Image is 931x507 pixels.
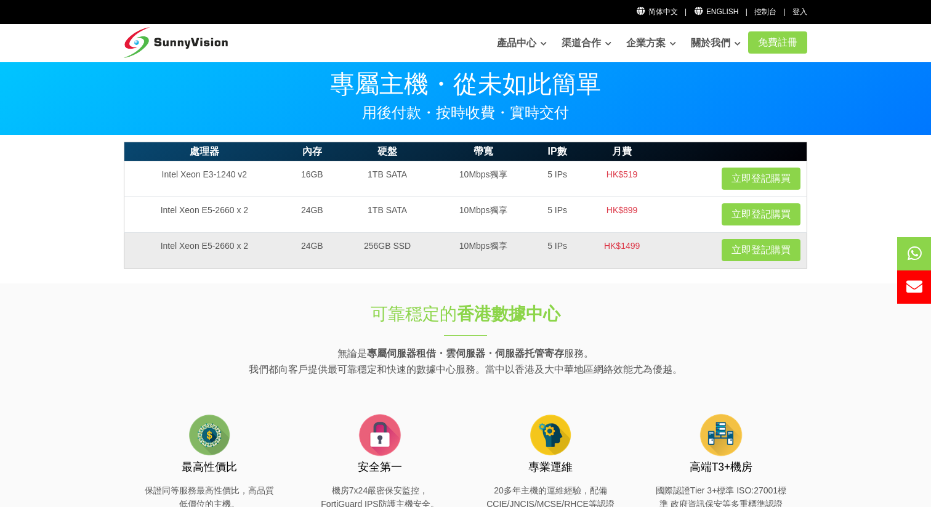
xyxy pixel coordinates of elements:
[635,7,678,16] a: 简体中文
[284,142,340,161] th: 內存
[124,71,807,96] p: 專屬主機・從未如此簡單
[124,142,284,161] th: 處理器
[748,31,807,54] a: 免費註冊
[340,197,435,232] td: 1TB SATA
[457,304,560,323] strong: 香港數據中心
[284,232,340,268] td: 24GB
[340,232,435,268] td: 256GB SSD
[355,410,405,460] img: flat-security.png
[531,142,583,161] th: IP數
[583,197,661,232] td: HK$899
[626,31,676,55] a: 企業方案
[313,460,447,475] h3: 安全第一
[260,302,671,326] h1: 可靠穩定的
[746,6,748,18] li: |
[696,410,746,460] img: flat-server.png
[284,161,340,197] td: 16GB
[693,7,738,16] a: English
[483,460,618,475] h3: 專業運維
[583,232,661,268] td: HK$1499
[435,197,531,232] td: 10Mbps獨享
[654,460,788,475] h3: 高端T3+機房
[691,31,741,55] a: 關於我們
[562,31,611,55] a: 渠道合作
[340,142,435,161] th: 硬盤
[792,7,807,16] a: 登入
[722,203,800,225] a: 立即登記購買
[526,410,575,460] img: flat-ai.png
[435,161,531,197] td: 10Mbps獨享
[124,161,284,197] td: Intel Xeon E3-1240 v2
[531,232,583,268] td: 5 IPs
[531,161,583,197] td: 5 IPs
[583,161,661,197] td: HK$519
[754,7,776,16] a: 控制台
[185,410,234,460] img: flat-price.png
[784,6,786,18] li: |
[583,142,661,161] th: 月費
[124,197,284,232] td: Intel Xeon E5-2660 x 2
[124,105,807,120] p: 用後付款・按時收費・實時交付
[685,6,687,18] li: |
[124,232,284,268] td: Intel Xeon E5-2660 x 2
[124,346,807,377] p: 無論是 服務。 我們都向客戶提供最可靠穩定和快速的數據中心服務。當中以香港及大中華地區網絡效能尤為優越。
[497,31,547,55] a: 產品中心
[435,142,531,161] th: 帶寬
[367,348,564,359] strong: 專屬伺服器租借・雲伺服器・伺服器托管寄存
[435,232,531,268] td: 10Mbps獨享
[284,197,340,232] td: 24GB
[531,197,583,232] td: 5 IPs
[142,460,276,475] h3: 最高性價比
[722,239,800,261] a: 立即登記購買
[722,168,800,190] a: 立即登記購買
[340,161,435,197] td: 1TB SATA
